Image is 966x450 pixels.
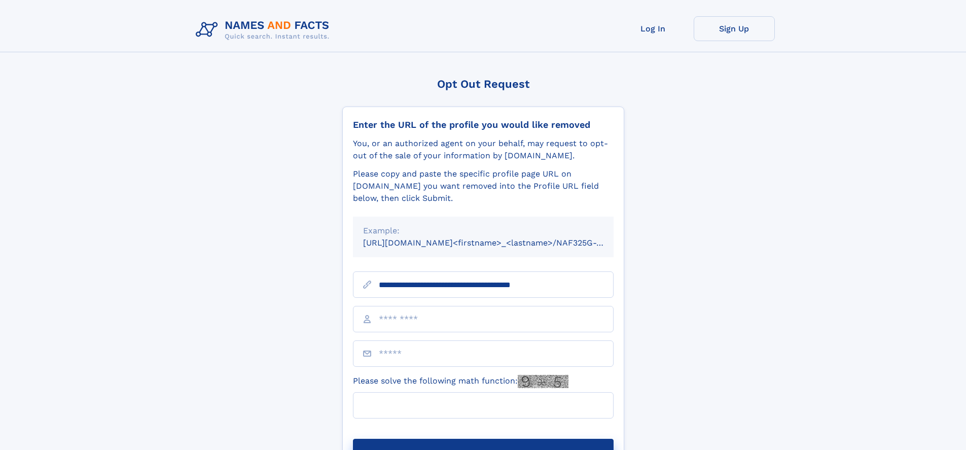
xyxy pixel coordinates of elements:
div: Example: [363,225,603,237]
div: Opt Out Request [342,78,624,90]
a: Log In [613,16,694,41]
div: Enter the URL of the profile you would like removed [353,119,614,130]
img: Logo Names and Facts [192,16,338,44]
div: Please copy and paste the specific profile page URL on [DOMAIN_NAME] you want removed into the Pr... [353,168,614,204]
label: Please solve the following math function: [353,375,568,388]
small: [URL][DOMAIN_NAME]<firstname>_<lastname>/NAF325G-xxxxxxxx [363,238,633,248]
div: You, or an authorized agent on your behalf, may request to opt-out of the sale of your informatio... [353,137,614,162]
a: Sign Up [694,16,775,41]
